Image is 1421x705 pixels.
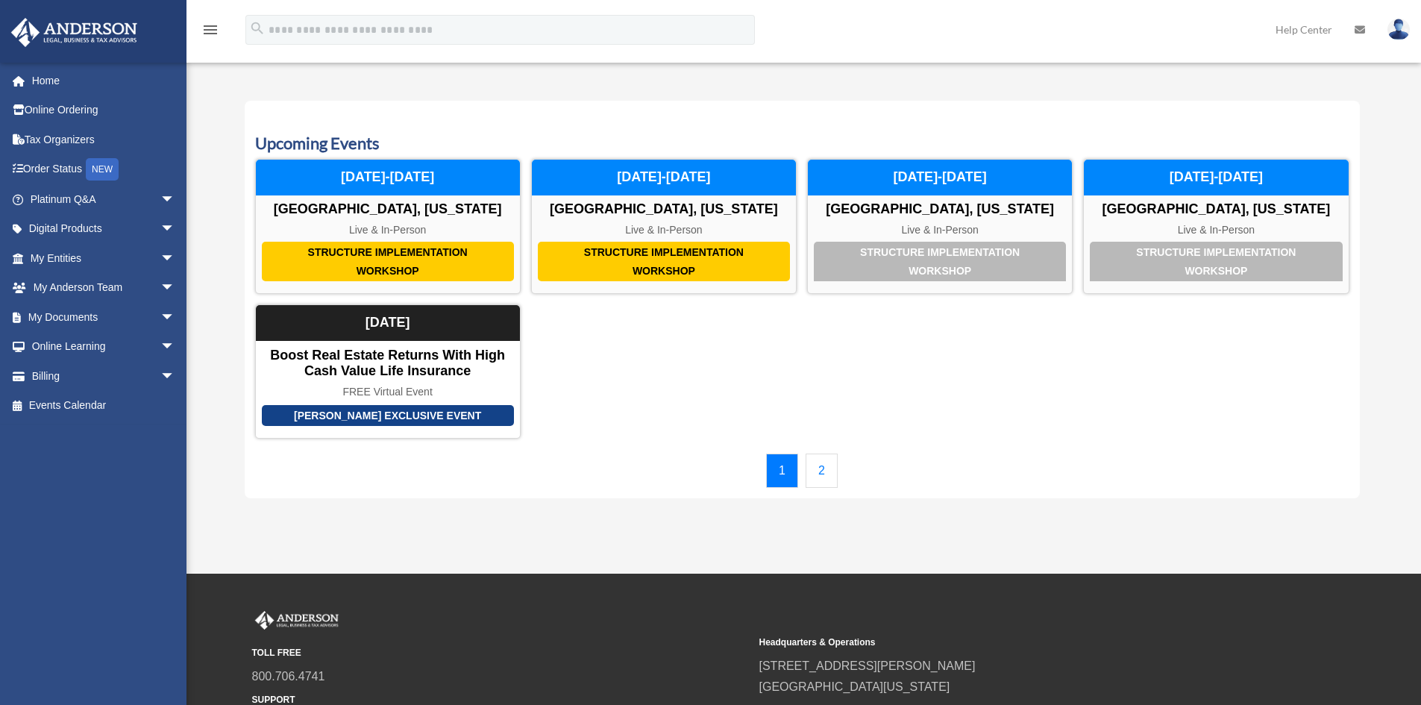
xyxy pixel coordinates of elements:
img: User Pic [1387,19,1410,40]
a: Structure Implementation Workshop [GEOGRAPHIC_DATA], [US_STATE] Live & In-Person [DATE]-[DATE] [531,159,797,294]
a: Events Calendar [10,391,190,421]
a: My Entitiesarrow_drop_down [10,243,198,273]
a: My Anderson Teamarrow_drop_down [10,273,198,303]
span: arrow_drop_down [160,302,190,333]
a: My Documentsarrow_drop_down [10,302,198,332]
a: menu [201,26,219,39]
span: arrow_drop_down [160,184,190,215]
i: search [249,20,266,37]
i: menu [201,21,219,39]
a: Billingarrow_drop_down [10,361,198,391]
div: Structure Implementation Workshop [1090,242,1342,281]
div: Structure Implementation Workshop [814,242,1066,281]
a: Tax Organizers [10,125,198,154]
div: [GEOGRAPHIC_DATA], [US_STATE] [256,201,520,218]
div: [DATE]-[DATE] [532,160,796,195]
div: FREE Virtual Event [256,386,520,398]
div: Boost Real Estate Returns with High Cash Value Life Insurance [256,348,520,380]
a: Platinum Q&Aarrow_drop_down [10,184,198,214]
div: [DATE]-[DATE] [256,160,520,195]
div: Structure Implementation Workshop [262,242,514,281]
a: Order StatusNEW [10,154,198,185]
a: Home [10,66,198,95]
div: NEW [86,158,119,181]
div: Live & In-Person [1084,224,1348,236]
div: [GEOGRAPHIC_DATA], [US_STATE] [808,201,1072,218]
img: Anderson Advisors Platinum Portal [7,18,142,47]
a: Structure Implementation Workshop [GEOGRAPHIC_DATA], [US_STATE] Live & In-Person [DATE]-[DATE] [807,159,1073,294]
div: Structure Implementation Workshop [538,242,790,281]
div: [GEOGRAPHIC_DATA], [US_STATE] [1084,201,1348,218]
small: Headquarters & Operations [759,635,1256,651]
div: [DATE]-[DATE] [1084,160,1348,195]
a: 2 [806,454,838,488]
span: arrow_drop_down [160,214,190,245]
div: Live & In-Person [808,224,1072,236]
small: TOLL FREE [252,645,749,661]
div: Live & In-Person [532,224,796,236]
a: 800.706.4741 [252,670,325,683]
span: arrow_drop_down [160,273,190,304]
a: [STREET_ADDRESS][PERSON_NAME] [759,659,976,672]
span: arrow_drop_down [160,332,190,363]
h3: Upcoming Events [255,132,1349,155]
div: [DATE]-[DATE] [808,160,1072,195]
a: [GEOGRAPHIC_DATA][US_STATE] [759,680,950,693]
div: [DATE] [256,305,520,341]
div: [GEOGRAPHIC_DATA], [US_STATE] [532,201,796,218]
div: Live & In-Person [256,224,520,236]
span: arrow_drop_down [160,361,190,392]
a: Online Ordering [10,95,198,125]
a: 1 [766,454,798,488]
a: Structure Implementation Workshop [GEOGRAPHIC_DATA], [US_STATE] Live & In-Person [DATE]-[DATE] [1083,159,1349,294]
a: [PERSON_NAME] Exclusive Event Boost Real Estate Returns with High Cash Value Life Insurance FREE ... [255,304,521,439]
a: Online Learningarrow_drop_down [10,332,198,362]
a: Structure Implementation Workshop [GEOGRAPHIC_DATA], [US_STATE] Live & In-Person [DATE]-[DATE] [255,159,521,294]
span: arrow_drop_down [160,243,190,274]
div: [PERSON_NAME] Exclusive Event [262,405,514,427]
img: Anderson Advisors Platinum Portal [252,611,342,630]
a: Digital Productsarrow_drop_down [10,214,198,244]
